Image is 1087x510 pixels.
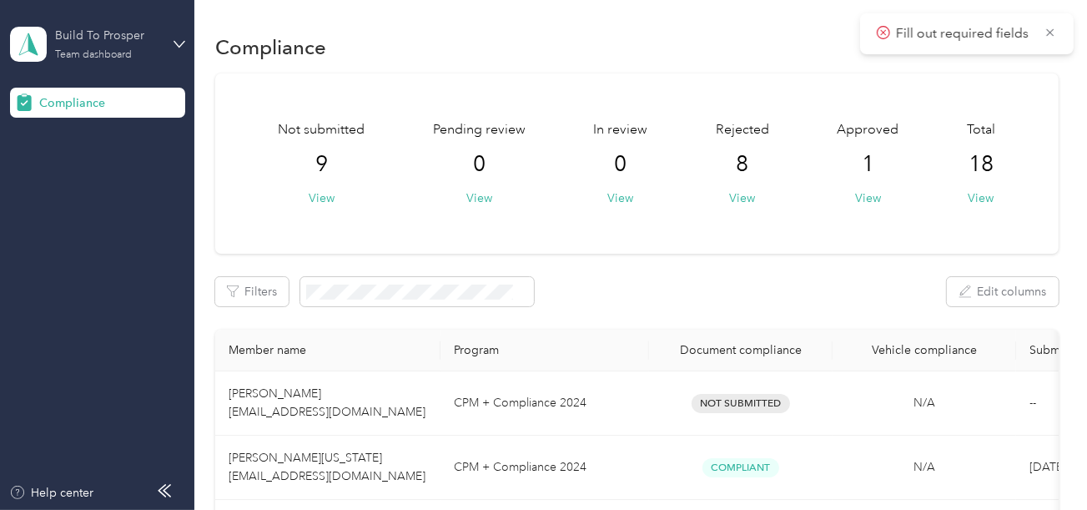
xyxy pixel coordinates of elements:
span: N/A [913,460,935,474]
button: View [466,189,492,207]
p: Fill out required fields [896,23,1033,44]
button: View [309,189,335,207]
button: View [968,189,994,207]
div: Document compliance [662,343,819,357]
th: Member name [215,330,440,371]
span: Total [967,120,995,140]
span: [PERSON_NAME] [EMAIL_ADDRESS][DOMAIN_NAME] [229,386,425,419]
button: View [729,189,755,207]
button: Help center [9,484,94,502]
span: Compliant [702,458,779,477]
span: In review [593,120,647,140]
button: View [855,189,881,207]
span: 9 [315,151,328,178]
span: 18 [969,151,994,178]
td: CPM + Compliance 2024 [440,371,649,436]
h1: Compliance [215,38,326,56]
span: Not Submitted [692,394,790,413]
th: Program [440,330,649,371]
span: Rejected [716,120,769,140]
div: Vehicle compliance [846,343,1003,357]
span: Pending review [433,120,526,140]
span: [PERSON_NAME][US_STATE] [EMAIL_ADDRESS][DOMAIN_NAME] [229,451,425,483]
span: 0 [473,151,486,178]
span: N/A [913,396,935,410]
button: View [607,189,633,207]
span: 0 [614,151,627,178]
span: Compliance [39,94,105,112]
span: Approved [837,120,898,140]
span: Not submitted [278,120,365,140]
div: Team dashboard [55,50,132,60]
button: Edit columns [947,277,1059,306]
button: Filters [215,277,289,306]
iframe: Everlance-gr Chat Button Frame [994,417,1087,510]
td: CPM + Compliance 2024 [440,436,649,500]
span: 8 [736,151,748,178]
div: Build To Prosper [55,27,159,44]
span: 1 [862,151,874,178]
